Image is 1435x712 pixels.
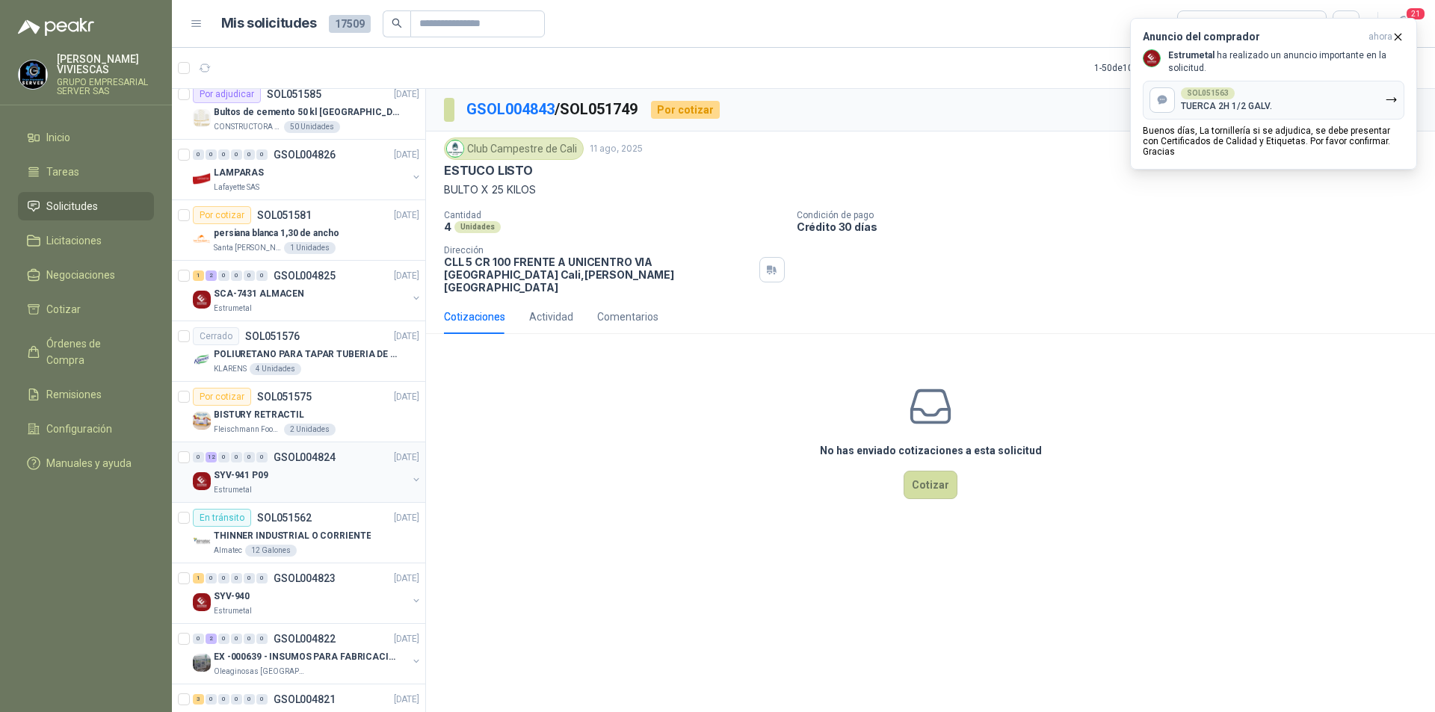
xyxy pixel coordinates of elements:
[466,100,555,118] a: GSOL004843
[214,166,264,180] p: LAMPARAS
[1405,7,1426,21] span: 21
[214,424,281,436] p: Fleischmann Foods S.A.
[256,634,268,644] div: 0
[206,149,217,160] div: 0
[218,573,229,583] div: 0
[590,142,643,156] p: 11 ago, 2025
[193,533,211,551] img: Company Logo
[193,569,422,617] a: 1 0 0 0 0 0 GSOL004823[DATE] Company LogoSYV-940Estrumetal
[284,121,340,133] div: 50 Unidades
[231,149,242,160] div: 0
[454,221,501,233] div: Unidades
[172,79,425,140] a: Por adjudicarSOL051585[DATE] Company LogoBultos de cemento 50 kl [GEOGRAPHIC_DATA][PERSON_NAME]CO...
[245,545,297,557] div: 12 Galones
[231,452,242,462] div: 0
[444,220,451,233] p: 4
[256,149,268,160] div: 0
[46,386,102,403] span: Remisiones
[444,245,753,256] p: Dirección
[193,146,422,194] a: 0 0 0 0 0 0 GSOL004826[DATE] Company LogoLAMPARASLafayette SAS
[394,208,419,223] p: [DATE]
[1144,50,1160,66] img: Company Logo
[206,270,217,281] div: 2
[447,140,463,157] img: Company Logo
[274,149,336,160] p: GSOL004826
[1143,126,1404,157] p: Buenos días, La tornillería si se adjudica, se debe presentar con Certificados de Calidad y Etiqu...
[218,149,229,160] div: 0
[221,13,317,34] h1: Mis solicitudes
[206,694,217,705] div: 0
[256,270,268,281] div: 0
[206,634,217,644] div: 2
[267,89,321,99] p: SOL051585
[820,442,1042,459] h3: No has enviado cotizaciones a esta solicitud
[257,391,312,402] p: SOL051575
[46,164,79,180] span: Tareas
[214,287,304,301] p: SCA-7431 ALMACEN
[214,545,242,557] p: Almatec
[172,503,425,563] a: En tránsitoSOL051562[DATE] Company LogoTHINNER INDUSTRIAL O CORRIENTEAlmatec12 Galones
[1094,56,1197,80] div: 1 - 50 de 10504
[274,573,336,583] p: GSOL004823
[46,267,115,283] span: Negociaciones
[193,388,251,406] div: Por cotizar
[797,220,1429,233] p: Crédito 30 días
[57,54,154,75] p: [PERSON_NAME] VIVIESCAS
[444,163,533,179] p: ESTUCO LISTO
[18,261,154,289] a: Negociaciones
[18,380,154,409] a: Remisiones
[18,295,154,324] a: Cotizar
[1181,101,1272,111] p: TUERCA 2H 1/2 GALV.
[231,694,242,705] div: 0
[394,148,419,162] p: [DATE]
[904,471,957,499] button: Cotizar
[214,347,400,362] p: POLIURETANO PARA TAPAR TUBERIA DE SENSORES DE NIVEL DEL BANCO DE HIELO
[274,270,336,281] p: GSOL004825
[244,270,255,281] div: 0
[193,630,422,678] a: 0 2 0 0 0 0 GSOL004822[DATE] Company LogoEX -000639 - INSUMOS PARA FABRICACION DE MALLA TAMOleagi...
[193,149,204,160] div: 0
[18,158,154,186] a: Tareas
[193,109,211,127] img: Company Logo
[57,78,154,96] p: GRUPO EMPRESARIAL SERVER SAS
[1181,87,1235,99] div: SOL051563
[193,327,239,345] div: Cerrado
[392,18,402,28] span: search
[46,335,140,368] span: Órdenes de Compra
[193,634,204,644] div: 0
[18,192,154,220] a: Solicitudes
[329,15,371,33] span: 17509
[193,85,261,103] div: Por adjudicar
[231,573,242,583] div: 0
[206,452,217,462] div: 12
[394,693,419,707] p: [DATE]
[193,270,204,281] div: 1
[244,694,255,705] div: 0
[797,210,1429,220] p: Condición de pago
[1390,10,1417,37] button: 21
[394,572,419,586] p: [DATE]
[18,123,154,152] a: Inicio
[214,121,281,133] p: CONSTRUCTORA GRUPO FIP
[214,105,400,120] p: Bultos de cemento 50 kl [GEOGRAPHIC_DATA][PERSON_NAME]
[394,390,419,404] p: [DATE]
[46,129,70,146] span: Inicio
[274,452,336,462] p: GSOL004824
[193,351,211,369] img: Company Logo
[46,232,102,249] span: Licitaciones
[256,694,268,705] div: 0
[214,363,247,375] p: KLARENS
[193,206,251,224] div: Por cotizar
[46,198,98,214] span: Solicitudes
[394,87,419,102] p: [DATE]
[257,210,312,220] p: SOL051581
[193,573,204,583] div: 1
[18,226,154,255] a: Licitaciones
[274,694,336,705] p: GSOL004821
[394,632,419,646] p: [DATE]
[214,605,252,617] p: Estrumetal
[214,226,339,241] p: persiana blanca 1,30 de ancho
[257,513,312,523] p: SOL051562
[244,573,255,583] div: 0
[193,412,211,430] img: Company Logo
